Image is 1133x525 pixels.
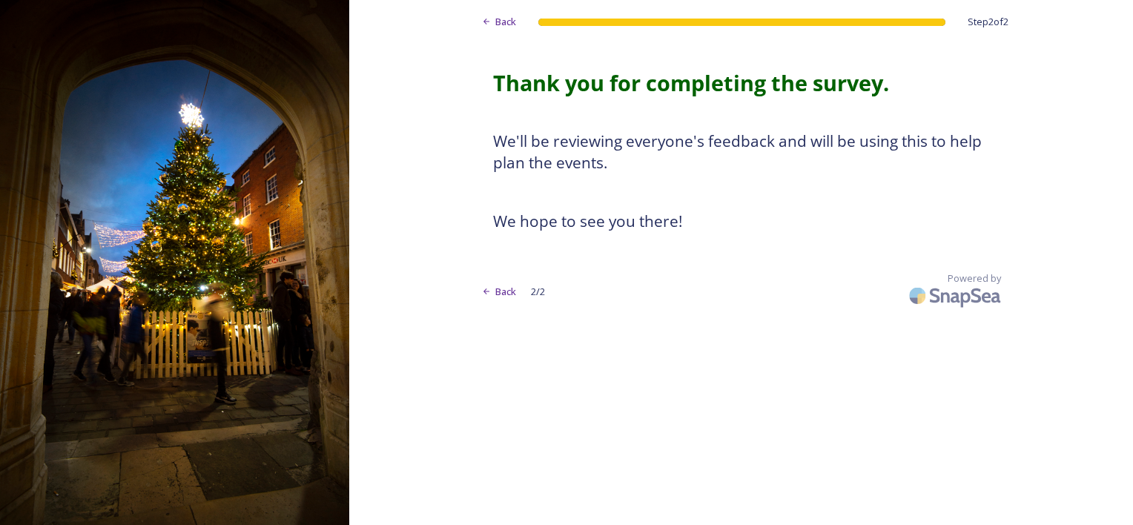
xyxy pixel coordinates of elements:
h3: We'll be reviewing everyone's feedback and will be using this to help plan the events. [493,131,990,174]
strong: Thank you for completing the survey. [493,68,889,97]
span: Back [495,15,516,29]
span: Step 2 of 2 [968,15,1008,29]
span: Back [495,285,516,299]
img: SnapSea Logo [905,278,1008,313]
span: Powered by [948,271,1001,285]
h3: We hope to see you there! [493,211,990,233]
span: 2 / 2 [531,285,545,299]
